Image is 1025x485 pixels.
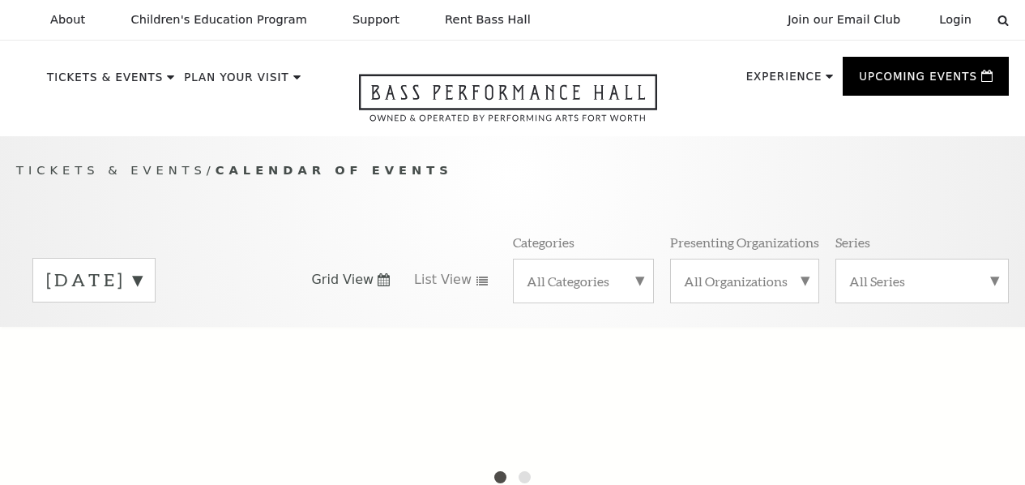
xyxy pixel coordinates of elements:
p: Plan Your Visit [184,72,289,92]
p: Children's Education Program [130,13,307,27]
p: About [50,13,85,27]
span: List View [414,271,472,289]
p: Upcoming Events [859,71,977,91]
label: All Organizations [684,273,805,290]
p: Rent Bass Hall [445,13,531,27]
p: Categories [513,234,574,251]
p: Experience [746,71,822,91]
p: Presenting Organizations [670,234,819,251]
span: Grid View [311,271,374,289]
p: Tickets & Events [47,72,163,92]
span: Tickets & Events [16,163,207,177]
p: / [16,161,1009,181]
span: Calendar of Events [216,163,453,177]
p: Support [352,13,399,27]
p: Series [835,234,870,251]
label: All Series [849,273,995,290]
label: [DATE] [46,268,142,293]
label: All Categories [527,273,641,290]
